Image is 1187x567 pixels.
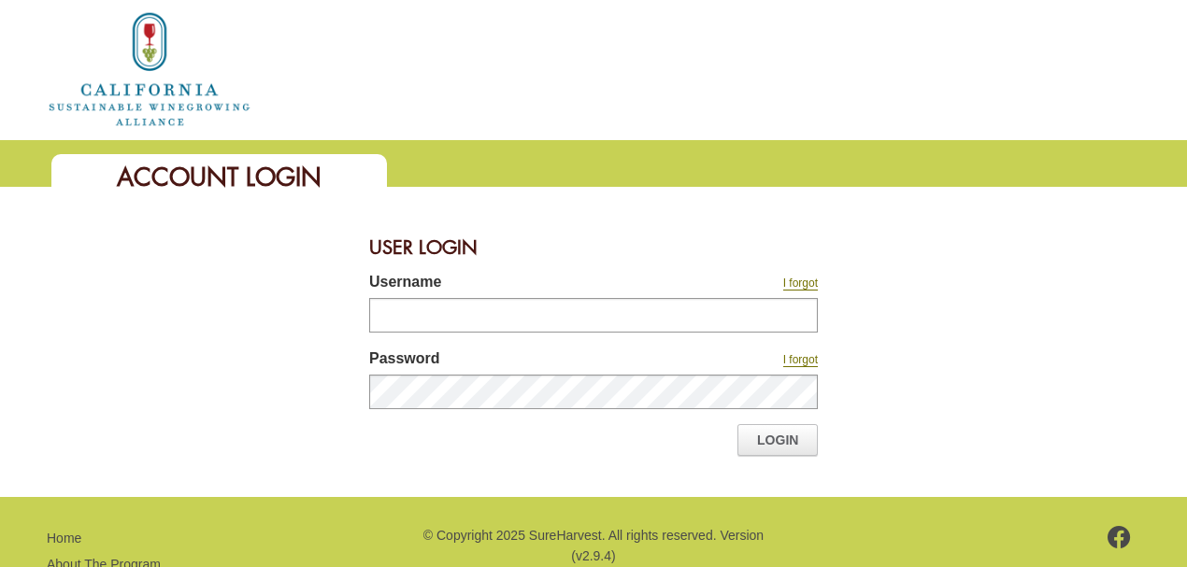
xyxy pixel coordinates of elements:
label: Username [369,271,659,298]
div: User Login [369,224,818,271]
a: I forgot [783,276,818,291]
a: Login [737,424,818,456]
label: Password [369,347,659,375]
img: footer-facebook.png [1108,526,1131,548]
span: Account Login [117,161,322,193]
a: Home [47,531,81,546]
a: I forgot [783,353,818,367]
p: © Copyright 2025 SureHarvest. All rights reserved. Version (v2.9.4) [421,525,766,567]
a: Home [47,60,252,76]
img: logo_cswa2x.png [47,9,252,129]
